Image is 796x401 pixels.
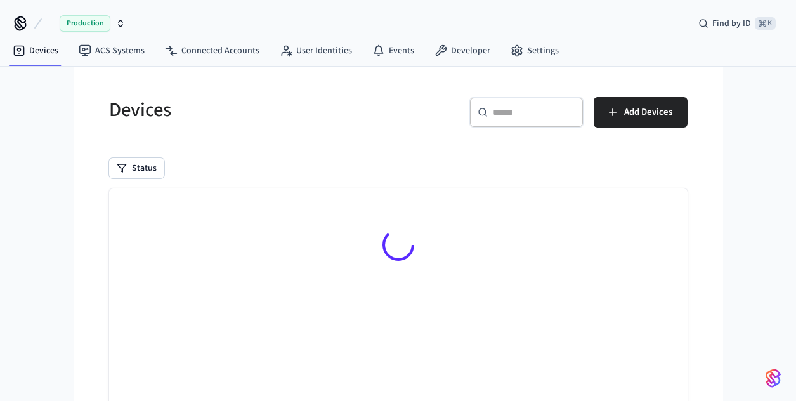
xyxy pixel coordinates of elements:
[688,12,786,35] div: Find by ID⌘ K
[712,17,751,30] span: Find by ID
[270,39,362,62] a: User Identities
[424,39,500,62] a: Developer
[362,39,424,62] a: Events
[766,368,781,388] img: SeamLogoGradient.69752ec5.svg
[500,39,569,62] a: Settings
[755,17,776,30] span: ⌘ K
[155,39,270,62] a: Connected Accounts
[624,104,672,121] span: Add Devices
[3,39,69,62] a: Devices
[594,97,688,128] button: Add Devices
[109,158,164,178] button: Status
[60,15,110,32] span: Production
[69,39,155,62] a: ACS Systems
[109,97,391,123] h5: Devices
